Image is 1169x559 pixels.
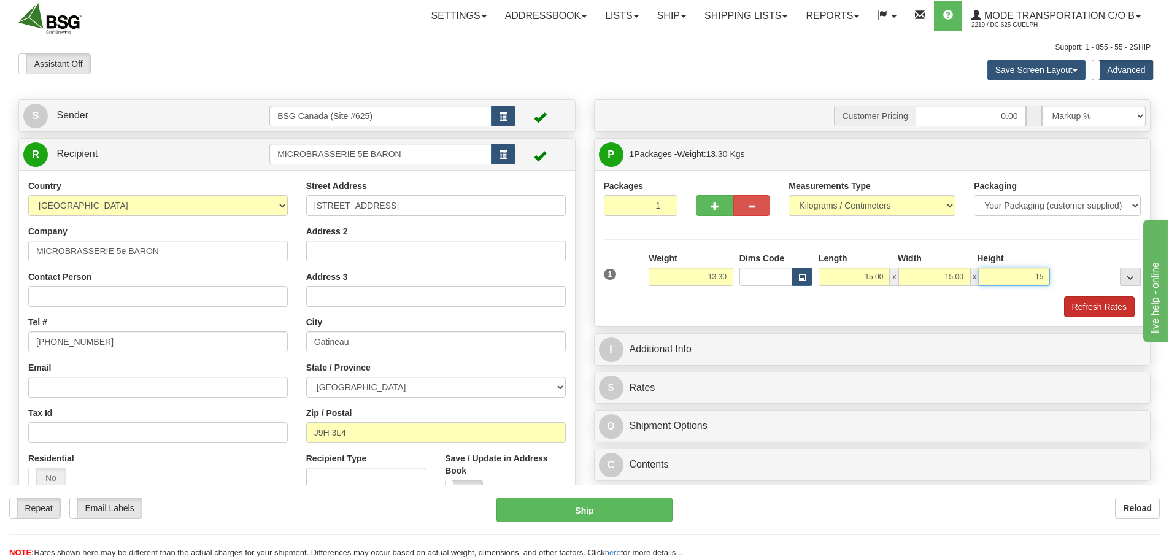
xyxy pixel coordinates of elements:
[28,361,51,374] label: Email
[604,269,617,280] span: 1
[306,452,367,465] label: Recipient Type
[599,452,1146,477] a: CContents
[10,498,60,518] label: Repeat
[18,3,82,34] img: logo2219.jpg
[269,144,492,164] input: Recipient Id
[496,498,673,522] button: Ship
[695,1,797,31] a: Shipping lists
[28,180,61,192] label: Country
[730,149,745,159] span: Kgs
[599,376,1146,401] a: $Rates
[599,337,623,362] span: I
[819,252,847,264] label: Length
[56,110,88,120] span: Sender
[604,180,644,192] label: Packages
[599,453,623,477] span: C
[18,42,1151,53] div: Support: 1 - 855 - 55 - 2SHIP
[962,1,1150,31] a: Mode Transportation c/o B 2219 / DC 625 Guelph
[28,271,91,283] label: Contact Person
[1115,498,1160,519] button: Reload
[599,142,623,167] span: P
[9,548,34,557] span: NOTE:
[974,180,1017,192] label: Packaging
[890,268,898,286] span: x
[1123,503,1152,513] b: Reload
[306,225,348,237] label: Address 2
[23,103,269,128] a: S Sender
[269,106,492,126] input: Sender Id
[971,19,1063,31] span: 2219 / DC 625 Guelph
[834,106,915,126] span: Customer Pricing
[1092,60,1153,80] label: Advanced
[28,407,52,419] label: Tax Id
[29,468,66,488] label: No
[599,414,623,439] span: O
[987,60,1086,80] button: Save Screen Layout
[797,1,868,31] a: Reports
[28,452,74,465] label: Residential
[630,149,635,159] span: 1
[306,195,566,216] input: Enter a location
[23,142,242,167] a: R Recipient
[23,104,48,128] span: S
[605,548,621,557] a: here
[649,252,677,264] label: Weight
[306,361,371,374] label: State / Province
[28,225,68,237] label: Company
[739,252,784,264] label: Dims Code
[981,10,1135,21] span: Mode Transportation c/o B
[422,1,496,31] a: Settings
[789,180,871,192] label: Measurements Type
[1120,268,1141,286] div: ...
[706,149,728,159] span: 13.30
[306,271,348,283] label: Address 3
[596,1,647,31] a: Lists
[599,142,1146,167] a: P 1Packages -Weight:13.30 Kgs
[977,252,1004,264] label: Height
[445,452,565,477] label: Save / Update in Address Book
[306,316,322,328] label: City
[28,316,47,328] label: Tel #
[496,1,596,31] a: Addressbook
[19,54,90,74] label: Assistant Off
[9,7,114,22] div: live help - online
[23,142,48,167] span: R
[70,498,142,518] label: Email Labels
[599,337,1146,362] a: IAdditional Info
[970,268,979,286] span: x
[306,180,367,192] label: Street Address
[599,376,623,400] span: $
[630,142,745,166] span: Packages -
[677,149,744,159] span: Weight:
[648,1,695,31] a: Ship
[1141,217,1168,342] iframe: chat widget
[1064,296,1135,317] button: Refresh Rates
[599,414,1146,439] a: OShipment Options
[56,148,98,159] span: Recipient
[446,480,482,500] label: No
[898,252,922,264] label: Width
[306,407,352,419] label: Zip / Postal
